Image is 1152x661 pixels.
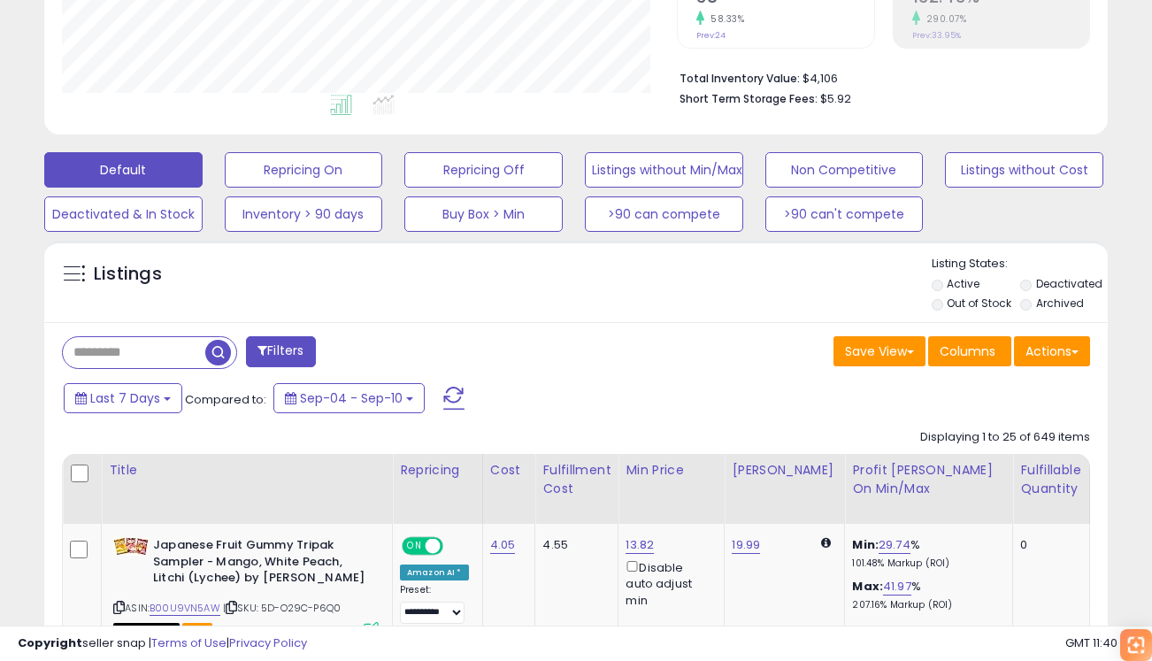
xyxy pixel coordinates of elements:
[542,537,604,553] div: 4.55
[704,12,744,26] small: 58.33%
[400,584,469,624] div: Preset:
[912,30,961,41] small: Prev: 33.95%
[1036,296,1084,311] label: Archived
[833,336,925,366] button: Save View
[852,461,1005,498] div: Profit [PERSON_NAME] on Min/Max
[928,336,1011,366] button: Columns
[490,461,528,480] div: Cost
[947,276,979,291] label: Active
[18,635,307,652] div: seller snap | |
[64,383,182,413] button: Last 7 Days
[109,461,385,480] div: Title
[585,196,743,232] button: >90 can compete
[273,383,425,413] button: Sep-04 - Sep-10
[852,557,999,570] p: 101.48% Markup (ROI)
[883,578,911,596] a: 41.97
[765,196,924,232] button: >90 can't compete
[732,461,837,480] div: [PERSON_NAME]
[400,565,469,580] div: Amazon AI *
[585,152,743,188] button: Listings without Min/Max
[223,601,341,615] span: | SKU: 5D-O29C-P6Q0
[852,536,879,553] b: Min:
[940,342,995,360] span: Columns
[246,336,315,367] button: Filters
[920,429,1090,446] div: Displaying 1 to 25 of 649 items
[18,634,82,651] strong: Copyright
[1020,461,1081,498] div: Fulfillable Quantity
[113,537,149,556] img: 51yzLEp6OIL._SL40_.jpg
[680,66,1077,88] li: $4,106
[404,152,563,188] button: Repricing Off
[153,537,368,591] b: Japanese Fruit Gummy Tripak Sampler - Mango, White Peach, Litchi (Lychee) by [PERSON_NAME]
[44,196,203,232] button: Deactivated & In Stock
[932,256,1109,273] p: Listing States:
[229,634,307,651] a: Privacy Policy
[404,196,563,232] button: Buy Box > Min
[441,539,469,554] span: OFF
[225,196,383,232] button: Inventory > 90 days
[151,634,227,651] a: Terms of Use
[680,71,800,86] b: Total Inventory Value:
[44,152,203,188] button: Default
[945,152,1103,188] button: Listings without Cost
[1014,336,1090,366] button: Actions
[852,599,999,611] p: 207.16% Markup (ROI)
[920,12,967,26] small: 290.07%
[626,557,710,609] div: Disable auto adjust min
[879,536,910,554] a: 29.74
[542,461,611,498] div: Fulfillment Cost
[947,296,1011,311] label: Out of Stock
[626,536,654,554] a: 13.82
[626,461,717,480] div: Min Price
[225,152,383,188] button: Repricing On
[403,539,426,554] span: ON
[400,461,475,480] div: Repricing
[852,578,883,595] b: Max:
[732,536,760,554] a: 19.99
[820,90,851,107] span: $5.92
[90,389,160,407] span: Last 7 Days
[300,389,403,407] span: Sep-04 - Sep-10
[680,91,818,106] b: Short Term Storage Fees:
[852,579,999,611] div: %
[765,152,924,188] button: Non Competitive
[185,391,266,408] span: Compared to:
[696,30,726,41] small: Prev: 24
[94,262,162,287] h5: Listings
[490,536,516,554] a: 4.05
[1036,276,1102,291] label: Deactivated
[1065,634,1134,651] span: 2025-09-18 11:40 GMT
[150,601,220,616] a: B00U9VN5AW
[845,454,1013,524] th: The percentage added to the cost of goods (COGS) that forms the calculator for Min & Max prices.
[1020,537,1075,553] div: 0
[852,537,999,570] div: %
